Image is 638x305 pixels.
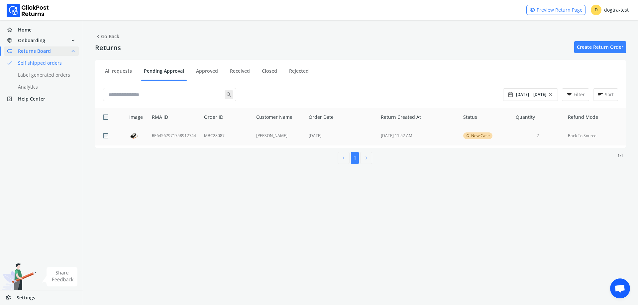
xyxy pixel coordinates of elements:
span: D [591,5,601,15]
span: done [7,58,13,68]
th: Refund Mode [564,108,626,126]
span: Go Back [95,32,119,41]
span: Returns Board [18,48,51,54]
span: Home [18,27,32,33]
a: Received [227,68,253,79]
div: dogtra-test [591,5,629,15]
span: chevron_left [95,32,101,41]
th: Quantity [512,108,564,126]
a: Analytics [4,82,87,92]
span: home [7,25,18,35]
td: 2 [512,126,564,145]
div: Open chat [610,278,630,298]
span: expand_more [70,36,76,45]
span: - [530,91,532,98]
span: expand_less [70,46,76,56]
a: doneSelf shipped orders [4,58,87,68]
p: 1 / 1 [617,153,623,159]
span: Onboarding [18,37,45,44]
a: visibilityPreview Return Page [526,5,585,15]
span: settings [5,293,17,302]
a: Rejected [286,68,311,79]
button: chevron_left [338,152,350,164]
th: Status [459,108,512,126]
span: rotate_left [466,133,470,138]
span: Help Center [18,96,45,102]
span: filter_list [566,90,572,99]
a: help_centerHelp Center [4,94,79,104]
a: Label generated orders [4,70,87,80]
th: Order ID [200,108,252,126]
button: 1 [351,152,359,164]
td: Back To Source [564,126,626,145]
td: [DATE] 11:52 AM [377,126,459,145]
span: date_range [507,90,513,99]
span: close [548,90,554,99]
span: chevron_right [363,153,369,163]
span: handshake [7,36,18,45]
th: Customer Name [252,108,305,126]
a: Pending Approval [141,68,187,79]
a: Closed [259,68,280,79]
th: RMA ID [148,108,200,126]
span: search [225,90,233,99]
h4: Returns [95,44,121,52]
span: help_center [7,94,18,104]
button: chevron_right [360,152,372,164]
td: [PERSON_NAME] [252,126,305,145]
td: RE64567971758912744 [148,126,200,145]
td: MBC28087 [200,126,252,145]
a: All requests [102,68,135,79]
a: Approved [193,68,221,79]
a: homeHome [4,25,79,35]
span: chevron_left [341,153,347,163]
th: Image [121,108,148,126]
th: Order Date [305,108,377,126]
img: Logo [7,4,49,17]
td: [DATE] [305,126,377,145]
button: sortSort [593,88,618,101]
th: Return Created At [377,108,459,126]
span: Filter [574,91,585,98]
a: Create Return Order [574,41,626,53]
span: New Case [471,133,490,138]
span: [DATE] [533,92,546,97]
span: visibility [529,5,535,15]
span: Settings [17,294,35,301]
span: low_priority [7,46,18,56]
img: share feedback [42,267,78,286]
img: row_image [129,131,139,141]
span: sort [597,90,603,99]
span: [DATE] [516,92,529,97]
